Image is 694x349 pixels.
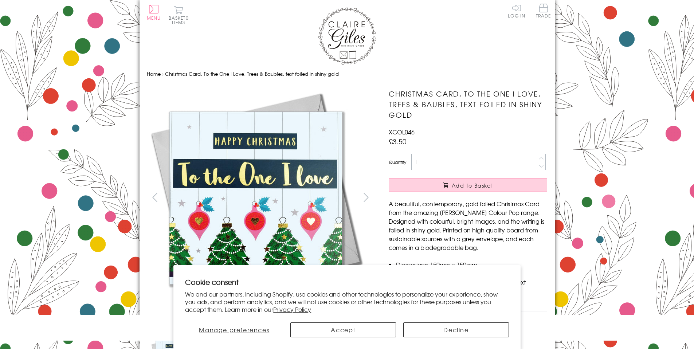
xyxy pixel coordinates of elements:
a: Log In [508,4,525,18]
button: next [358,189,374,205]
span: Christmas Card, To the One I Love, Trees & Baubles, text foiled in shiny gold [165,70,339,77]
nav: breadcrumbs [147,67,548,82]
p: We and our partners, including Shopify, use cookies and other technologies to personalize your ex... [185,290,509,313]
button: Accept [290,322,396,337]
label: Quantity [389,159,406,165]
img: Christmas Card, To the One I Love, Trees & Baubles, text foiled in shiny gold [374,89,593,307]
span: Menu [147,15,161,21]
span: 0 items [172,15,189,26]
button: Add to Basket [389,179,547,192]
img: Christmas Card, To the One I Love, Trees & Baubles, text foiled in shiny gold [146,89,365,307]
button: Decline [403,322,509,337]
span: Trade [536,4,551,18]
button: prev [147,189,163,205]
button: Manage preferences [185,322,283,337]
span: XCOL046 [389,128,415,136]
span: › [162,70,164,77]
img: Claire Giles Greetings Cards [318,7,376,65]
span: £3.50 [389,136,407,146]
span: Add to Basket [452,182,493,189]
button: Menu [147,5,161,20]
a: Privacy Policy [273,305,311,314]
h1: Christmas Card, To the One I Love, Trees & Baubles, text foiled in shiny gold [389,89,547,120]
span: Manage preferences [199,325,269,334]
a: Home [147,70,161,77]
h2: Cookie consent [185,277,509,287]
a: Trade [536,4,551,19]
button: Basket0 items [169,6,189,24]
li: Dimensions: 150mm x 150mm [396,260,547,269]
p: A beautiful, contemporary, gold foiled Christmas Card from the amazing [PERSON_NAME] Colour Pop r... [389,199,547,252]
